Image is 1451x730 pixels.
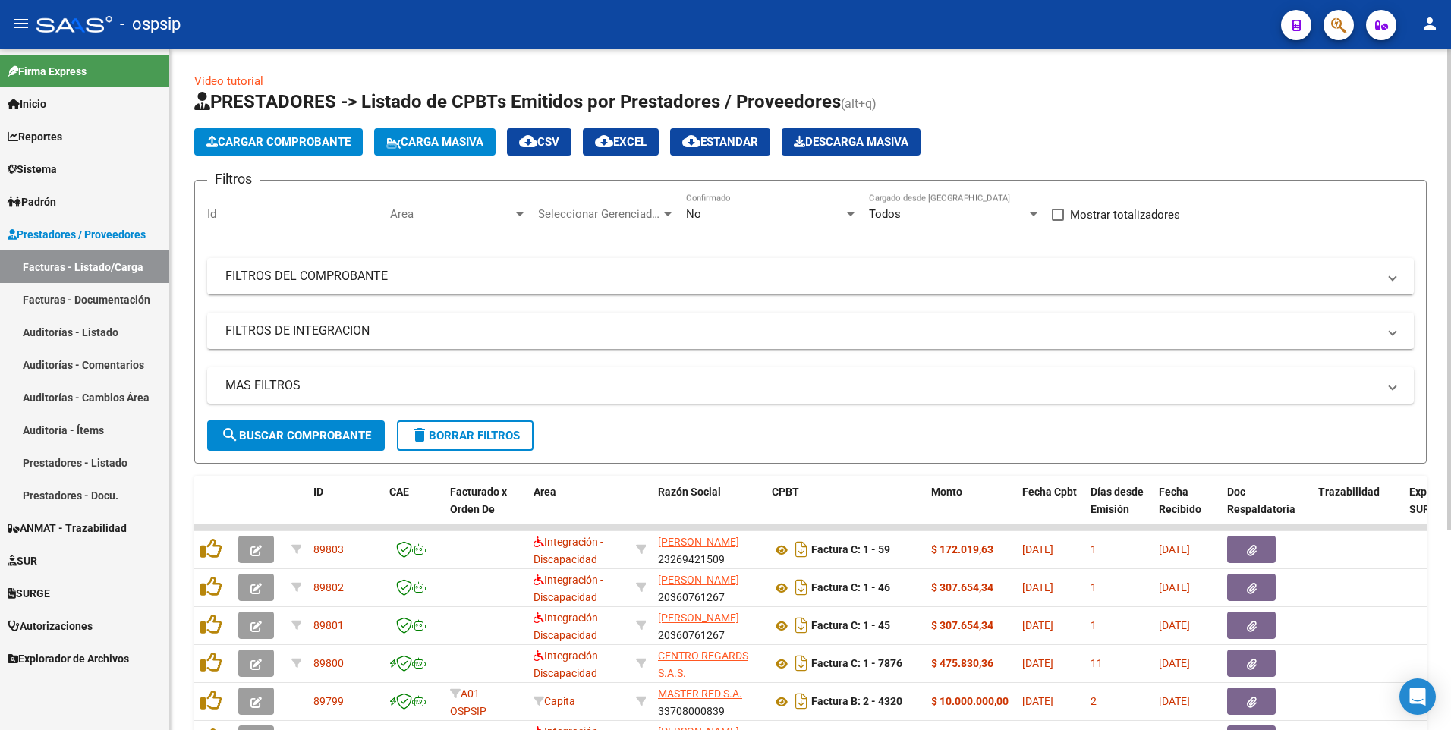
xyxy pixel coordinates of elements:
span: Inicio [8,96,46,112]
i: Descargar documento [792,575,811,599]
div: Open Intercom Messenger [1399,678,1436,715]
span: [DATE] [1022,657,1053,669]
strong: $ 172.019,63 [931,543,993,555]
span: Capita [534,695,575,707]
span: Razón Social [658,486,721,498]
span: CPBT [772,486,799,498]
strong: Factura B: 2 - 4320 [811,696,902,708]
span: Reportes [8,128,62,145]
span: [DATE] [1022,619,1053,631]
datatable-header-cell: Razón Social [652,476,766,543]
datatable-header-cell: Fecha Recibido [1153,476,1221,543]
span: Fecha Cpbt [1022,486,1077,498]
button: Borrar Filtros [397,420,534,451]
span: 2 [1091,695,1097,707]
span: SURGE [8,585,50,602]
button: Estandar [670,128,770,156]
span: [DATE] [1159,695,1190,707]
span: Carga Masiva [386,135,483,149]
span: [PERSON_NAME] [658,612,739,624]
span: 11 [1091,657,1103,669]
span: Monto [931,486,962,498]
mat-icon: delete [411,426,429,444]
span: Borrar Filtros [411,429,520,442]
span: [PERSON_NAME] [658,574,739,586]
span: - ospsip [120,8,181,41]
span: Integración - Discapacidad [534,612,603,641]
div: 20360761267 [658,609,760,641]
span: Sistema [8,161,57,178]
mat-panel-title: MAS FILTROS [225,377,1377,394]
strong: Factura C: 1 - 7876 [811,658,902,670]
mat-panel-title: FILTROS DEL COMPROBANTE [225,268,1377,285]
strong: $ 307.654,34 [931,581,993,593]
span: 89800 [313,657,344,669]
datatable-header-cell: Fecha Cpbt [1016,476,1084,543]
button: Buscar Comprobante [207,420,385,451]
span: Prestadores / Proveedores [8,226,146,243]
span: Buscar Comprobante [221,429,371,442]
span: [DATE] [1159,543,1190,555]
span: ID [313,486,323,498]
datatable-header-cell: ID [307,476,383,543]
button: Descarga Masiva [782,128,921,156]
span: CAE [389,486,409,498]
span: Mostrar totalizadores [1070,206,1180,224]
datatable-header-cell: Trazabilidad [1312,476,1403,543]
datatable-header-cell: CAE [383,476,444,543]
app-download-masive: Descarga masiva de comprobantes (adjuntos) [782,128,921,156]
mat-panel-title: FILTROS DE INTEGRACION [225,323,1377,339]
h3: Filtros [207,168,260,190]
mat-expansion-panel-header: FILTROS DE INTEGRACION [207,313,1414,349]
span: EXCEL [595,135,647,149]
span: 89803 [313,543,344,555]
button: Carga Masiva [374,128,496,156]
i: Descargar documento [792,537,811,562]
span: [PERSON_NAME] [658,536,739,548]
span: CENTRO REGARDS S.A.S. [658,650,748,679]
span: PRESTADORES -> Listado de CPBTs Emitidos por Prestadores / Proveedores [194,91,841,112]
span: MASTER RED S.A. [658,688,742,700]
button: CSV [507,128,571,156]
span: Integración - Discapacidad [534,536,603,565]
button: EXCEL [583,128,659,156]
span: 1 [1091,581,1097,593]
span: Doc Respaldatoria [1227,486,1295,515]
span: [DATE] [1159,619,1190,631]
span: Facturado x Orden De [450,486,507,515]
div: 33708000839 [658,685,760,717]
span: Descarga Masiva [794,135,908,149]
mat-icon: cloud_download [519,132,537,150]
span: Firma Express [8,63,87,80]
span: (alt+q) [841,96,877,111]
span: Area [534,486,556,498]
span: No [686,207,701,221]
span: [DATE] [1022,581,1053,593]
span: 89799 [313,695,344,707]
mat-icon: cloud_download [682,132,700,150]
datatable-header-cell: CPBT [766,476,925,543]
span: [DATE] [1159,657,1190,669]
span: [DATE] [1022,543,1053,555]
datatable-header-cell: Monto [925,476,1016,543]
span: Trazabilidad [1318,486,1380,498]
strong: Factura C: 1 - 45 [811,620,890,632]
span: 1 [1091,543,1097,555]
button: Cargar Comprobante [194,128,363,156]
span: Estandar [682,135,758,149]
mat-expansion-panel-header: FILTROS DEL COMPROBANTE [207,258,1414,294]
span: Autorizaciones [8,618,93,634]
span: ANMAT - Trazabilidad [8,520,127,536]
mat-icon: cloud_download [595,132,613,150]
a: Video tutorial [194,74,263,88]
datatable-header-cell: Area [527,476,630,543]
span: 89801 [313,619,344,631]
span: Integración - Discapacidad [534,574,603,603]
span: Area [390,207,513,221]
span: Días desde Emisión [1091,486,1144,515]
span: Seleccionar Gerenciador [538,207,661,221]
div: 23269421509 [658,533,760,565]
span: Padrón [8,194,56,210]
span: 89802 [313,581,344,593]
mat-icon: person [1421,14,1439,33]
